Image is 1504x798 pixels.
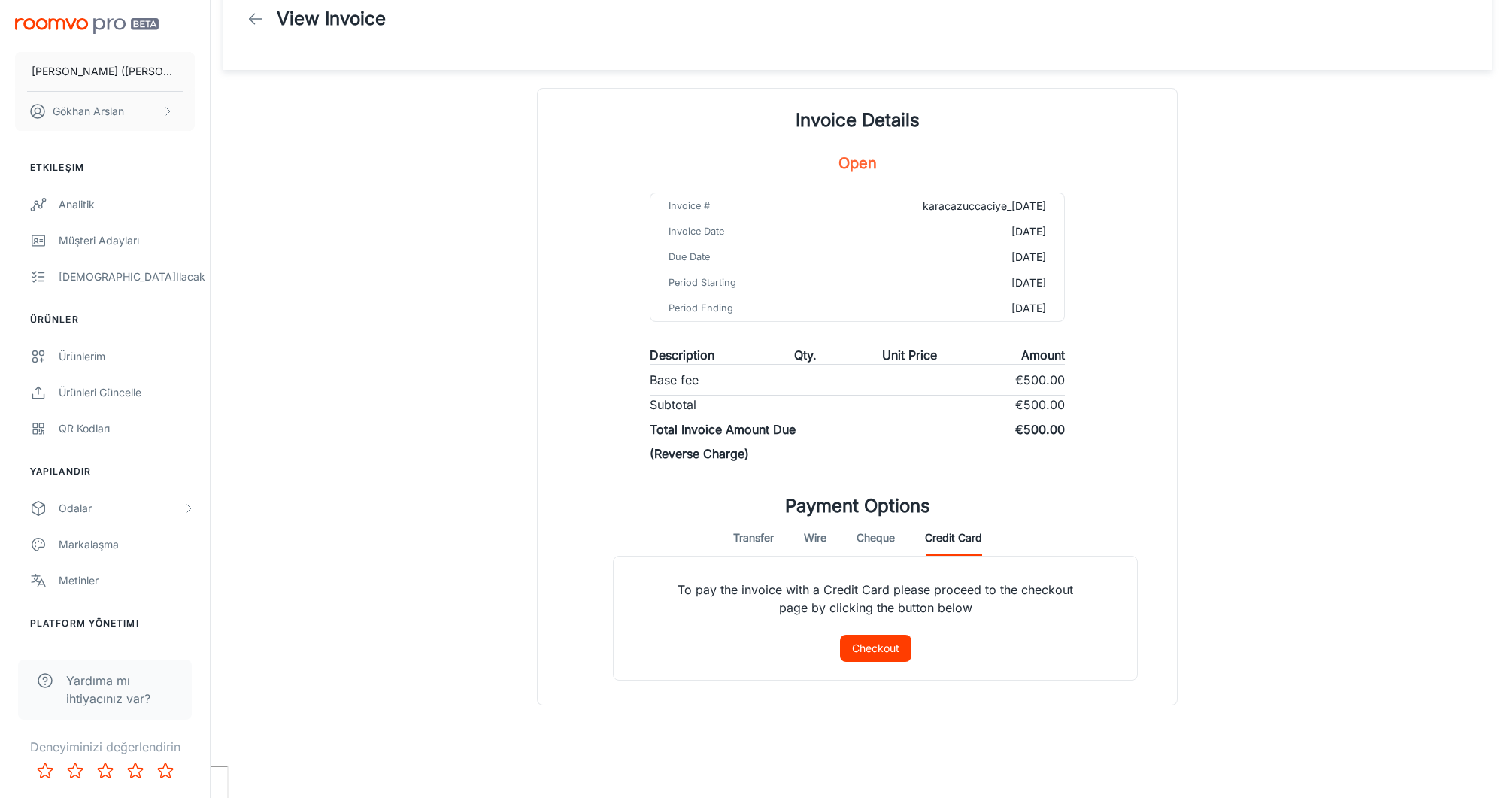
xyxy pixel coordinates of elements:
p: Qty. [794,346,817,364]
p: €500.00 [1015,371,1065,389]
p: (Reverse Charge) [650,445,749,463]
td: Period Starting [650,270,832,296]
td: [DATE] [832,270,1064,296]
p: Amount [1021,346,1065,364]
p: €500.00 [1015,420,1065,438]
p: Deneyiminizi değerlendirin [12,738,198,756]
button: Gökhan Arslan [15,92,195,131]
td: Period Ending [650,296,832,321]
div: [DEMOGRAPHIC_DATA]ılacak [59,269,195,285]
td: [DATE] [832,296,1064,321]
h5: Open [838,152,877,174]
button: Cheque [857,520,895,556]
span: Yardıma mı ihtiyacınız var? [66,672,174,708]
div: Müşteri Adayları [59,232,195,249]
p: Unit Price [882,346,937,364]
div: Analitik [59,196,195,213]
button: Checkout [840,635,911,662]
p: Base fee [650,371,699,389]
p: To pay the invoice with a Credit Card please proceed to the checkout page by clicking the button ... [650,557,1101,635]
div: Ürünleri Güncelle [59,384,195,401]
button: Wire [804,520,826,556]
h1: Invoice Details [796,107,920,134]
p: Total Invoice Amount Due [650,420,796,438]
div: Markalaşma [59,536,195,553]
p: Gökhan Arslan [53,103,124,120]
button: Rate 1 star [30,756,60,786]
td: karacazuccaciye_[DATE] [832,193,1064,219]
td: Invoice Date [650,219,832,244]
button: [PERSON_NAME] ([PERSON_NAME] ZÜCCACİYE TİCARET VE SANAYİ A.Ş.) [15,52,195,91]
td: Due Date [650,244,832,270]
td: [DATE] [832,244,1064,270]
button: Rate 3 star [90,756,120,786]
button: Rate 5 star [150,756,180,786]
button: Credit Card [925,520,982,556]
div: Ürünlerim [59,348,195,365]
td: Invoice # [650,193,832,219]
button: Rate 2 star [60,756,90,786]
button: Rate 4 star [120,756,150,786]
h1: Payment Options [785,493,930,520]
button: Transfer [733,520,774,556]
p: €500.00 [1015,396,1065,414]
div: Metinler [59,572,195,589]
td: [DATE] [832,219,1064,244]
p: [PERSON_NAME] ([PERSON_NAME] ZÜCCACİYE TİCARET VE SANAYİ A.Ş.) [32,63,178,80]
p: Subtotal [650,396,696,414]
img: Roomvo PRO Beta [15,18,159,34]
p: Description [650,346,714,364]
div: QR Kodları [59,420,195,437]
div: Odalar [59,500,183,517]
h1: View Invoice [277,5,386,32]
